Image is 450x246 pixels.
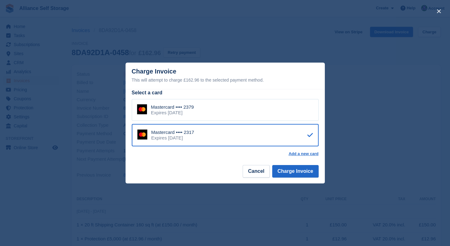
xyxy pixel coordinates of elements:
[272,165,319,177] button: Charge Invoice
[151,130,194,135] div: Mastercard •••• 2317
[434,6,444,16] button: close
[132,76,319,84] div: This will attempt to charge £162.96 to the selected payment method.
[137,130,147,140] img: Mastercard Logo
[151,135,194,141] div: Expires [DATE]
[137,104,147,114] img: Mastercard Logo
[132,68,319,84] div: Charge Invoice
[243,165,269,177] button: Cancel
[151,110,194,116] div: Expires [DATE]
[132,89,319,97] div: Select a card
[151,104,194,110] div: Mastercard •••• 2379
[288,151,318,156] a: Add a new card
